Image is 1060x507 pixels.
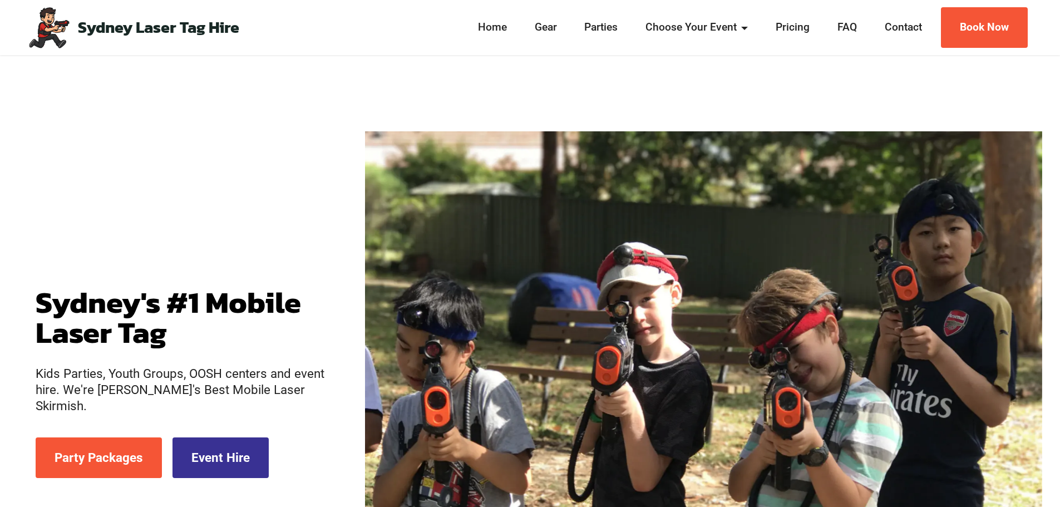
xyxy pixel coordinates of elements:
[834,19,860,36] a: FAQ
[78,19,239,36] a: Sydney Laser Tag Hire
[881,19,925,36] a: Contact
[36,437,162,478] a: Party Packages
[531,19,560,36] a: Gear
[36,366,329,414] p: Kids Parties, Youth Groups, OOSH centers and event hire. We're [PERSON_NAME]'s Best Mobile Laser ...
[475,19,510,36] a: Home
[27,6,71,49] img: Mobile Laser Tag Parties Sydney
[172,437,269,478] a: Event Hire
[772,19,813,36] a: Pricing
[581,19,622,36] a: Parties
[643,19,752,36] a: Choose Your Event
[36,279,301,355] strong: Sydney's #1 Mobile Laser Tag
[941,7,1028,48] a: Book Now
